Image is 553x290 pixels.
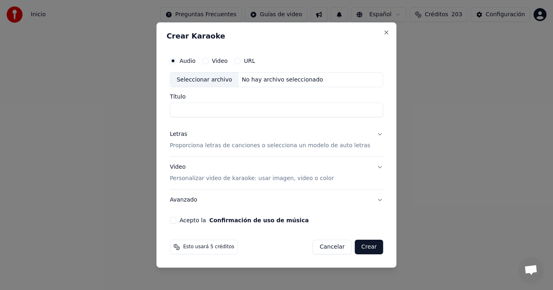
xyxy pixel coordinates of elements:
button: Acepto la [209,217,309,223]
div: No hay archivo seleccionado [238,76,326,84]
button: Crear [355,240,383,254]
label: URL [244,58,255,64]
span: Esto usará 5 créditos [183,244,234,250]
div: Seleccionar archivo [170,73,238,87]
label: Acepto la [179,217,308,223]
label: Video [212,58,228,64]
button: VideoPersonalizar video de karaoke: usar imagen, video o color [170,157,383,189]
h2: Crear Karaoke [166,32,386,40]
div: Letras [170,131,187,139]
button: Avanzado [170,189,383,211]
label: Título [170,94,383,100]
button: Cancelar [313,240,352,254]
p: Proporciona letras de canciones o selecciona un modelo de auto letras [170,142,370,150]
p: Personalizar video de karaoke: usar imagen, video o color [170,174,334,183]
div: Video [170,163,334,183]
button: LetrasProporciona letras de canciones o selecciona un modelo de auto letras [170,124,383,157]
label: Audio [179,58,196,64]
